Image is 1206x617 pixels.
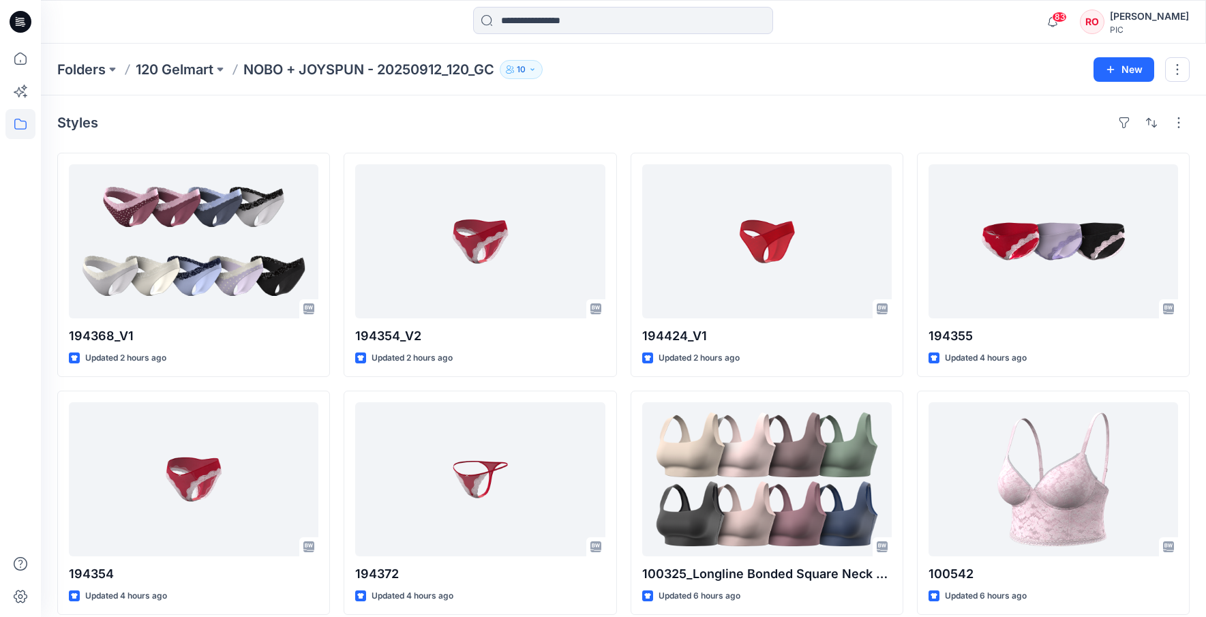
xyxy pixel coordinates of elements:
button: 10 [500,60,543,79]
div: RO [1080,10,1104,34]
p: Updated 2 hours ago [659,351,740,365]
p: Updated 4 hours ago [85,589,167,603]
p: Updated 2 hours ago [372,351,453,365]
div: PIC [1110,25,1189,35]
h4: Styles [57,115,98,131]
a: 194368_V1 [69,164,318,318]
a: 194372 [355,402,605,556]
button: New [1094,57,1154,82]
span: 83 [1052,12,1067,22]
a: 120 Gelmart [136,60,213,79]
a: 194424_V1 [642,164,892,318]
a: 194355 [929,164,1178,318]
a: Folders [57,60,106,79]
p: Updated 4 hours ago [372,589,453,603]
p: 194354 [69,565,318,584]
p: Updated 2 hours ago [85,351,166,365]
a: 194354 [69,402,318,556]
p: Updated 6 hours ago [945,589,1027,603]
a: 100542 [929,402,1178,556]
p: Updated 4 hours ago [945,351,1027,365]
p: 100542 [929,565,1178,584]
p: 194424_V1 [642,327,892,346]
p: 194354_V2 [355,327,605,346]
p: Updated 6 hours ago [659,589,740,603]
p: NOBO + JOYSPUN - 20250912_120_GC [243,60,494,79]
div: [PERSON_NAME] [1110,8,1189,25]
a: 100325_Longline Bonded Square Neck Bra [642,402,892,556]
p: 194355 [929,327,1178,346]
a: 194354_V2 [355,164,605,318]
p: 10 [517,62,526,77]
p: 194372 [355,565,605,584]
p: 100325_Longline Bonded Square Neck Bra [642,565,892,584]
p: 194368_V1 [69,327,318,346]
